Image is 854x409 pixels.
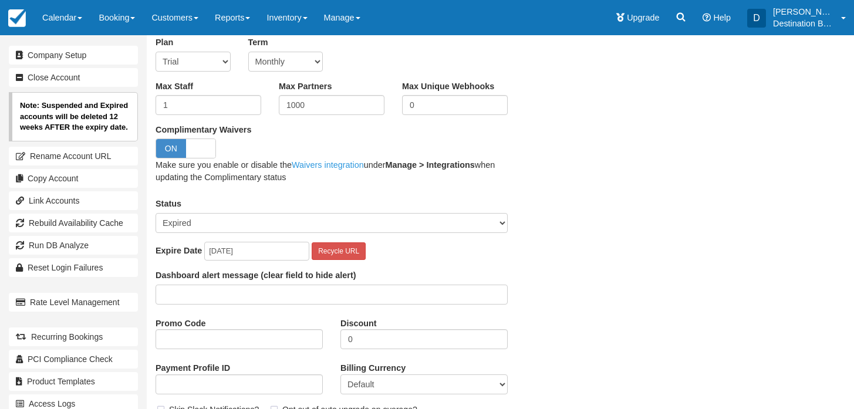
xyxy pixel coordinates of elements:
button: Recycle URL [312,242,366,260]
b: Manage > Integrations [385,160,474,170]
p: Make sure you enable or disable the under when updating the Complimentary status [156,159,508,183]
i: Help [703,13,711,22]
label: Discount [340,313,377,330]
label: Status [156,198,181,210]
a: PCI Compliance Check [9,350,138,369]
span: Upgrade [627,13,659,22]
a: Waivers integration [292,160,364,170]
label: Dashboard alert message (clear field to hide alert) [156,269,356,282]
a: Reset Login Failures [9,258,138,277]
a: Product Templates [9,372,138,391]
a: Rename Account URL [9,147,138,165]
span: Help [713,13,731,22]
a: Link Accounts [9,191,138,210]
label: Billing Currency [340,358,406,374]
img: checkfront-main-nav-mini-logo.png [8,9,26,27]
span: Complimentary Waivers [156,124,261,153]
label: Max Unique Webhooks [402,80,494,93]
a: Rebuild Availability Cache [9,214,138,232]
p: [PERSON_NAME] ([PERSON_NAME].[PERSON_NAME]) [773,6,834,18]
label: Max Partners [279,80,332,93]
label: Term [248,36,268,49]
div: D [747,9,766,28]
label: Plan [156,36,173,49]
span: ON [156,139,186,158]
label: Complimentary Waivers [156,124,261,136]
label: Expire Date [156,245,202,257]
a: Recurring Bookings [9,327,138,346]
a: Rate Level Management [9,293,138,312]
input: YYYY-MM-DD [204,242,309,261]
label: Promo Code [156,313,206,330]
label: Payment Profile ID [156,358,230,374]
select: Only affects new subscriptions made through /subscribe [340,374,508,394]
a: Company Setup [9,46,138,65]
a: Close Account [9,68,138,87]
p: Destination Boat Clubs Carolina's [GEOGRAPHIC_DATA][PERSON_NAME] [773,18,834,29]
a: Run DB Analyze [9,236,138,255]
label: Max Staff [156,80,193,93]
a: Copy Account [9,169,138,188]
p: Note: Suspended and Expired accounts will be deleted 12 weeks AFTER the expiry date. [9,92,138,141]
